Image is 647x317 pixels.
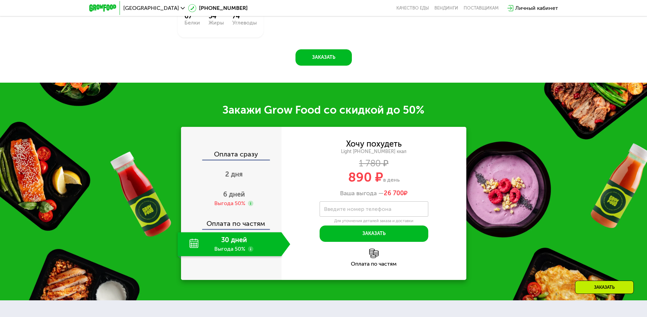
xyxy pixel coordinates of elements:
div: Ваша выгода — [282,190,466,197]
a: Вендинги [434,5,458,11]
span: 2 дня [225,170,243,178]
a: [PHONE_NUMBER] [188,4,248,12]
button: Заказать [320,226,428,242]
a: Качество еды [396,5,429,11]
div: Углеводы [232,20,257,26]
span: 26 700 [384,189,404,197]
button: Заказать [295,49,352,66]
div: Оплата по частям [182,213,282,229]
span: в день [383,177,400,183]
div: Хочу похудеть [346,140,402,148]
div: Личный кабинет [515,4,558,12]
div: поставщикам [464,5,499,11]
div: Light [PHONE_NUMBER] ккал [282,149,466,155]
span: 6 дней [223,190,245,198]
div: Для уточнения деталей заказа и доставки [320,218,428,224]
span: 890 ₽ [348,169,383,185]
div: Белки [184,20,200,26]
div: Оплата по частям [282,261,466,267]
div: Жиры [209,20,224,26]
span: ₽ [384,190,408,197]
div: Заказать [575,281,634,294]
label: Введите номер телефона [324,207,391,211]
div: Выгода 50% [214,200,245,207]
span: [GEOGRAPHIC_DATA] [123,5,179,11]
div: 1 780 ₽ [282,160,466,167]
div: Оплата сразу [182,151,282,160]
img: l6xcnZfty9opOoJh.png [369,249,379,258]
